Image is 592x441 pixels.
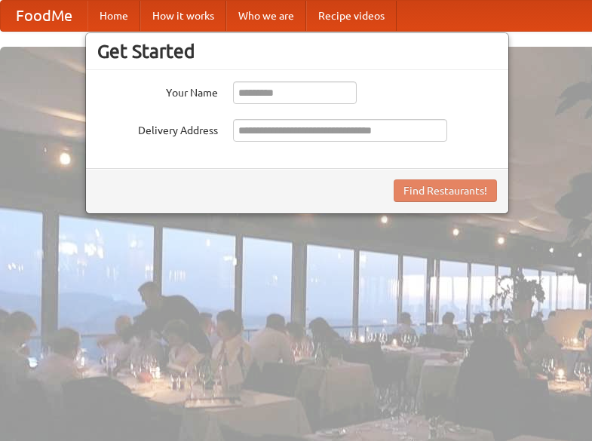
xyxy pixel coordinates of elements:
[97,40,497,63] h3: Get Started
[97,81,218,100] label: Your Name
[394,179,497,202] button: Find Restaurants!
[306,1,397,31] a: Recipe videos
[226,1,306,31] a: Who we are
[97,119,218,138] label: Delivery Address
[1,1,87,31] a: FoodMe
[140,1,226,31] a: How it works
[87,1,140,31] a: Home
